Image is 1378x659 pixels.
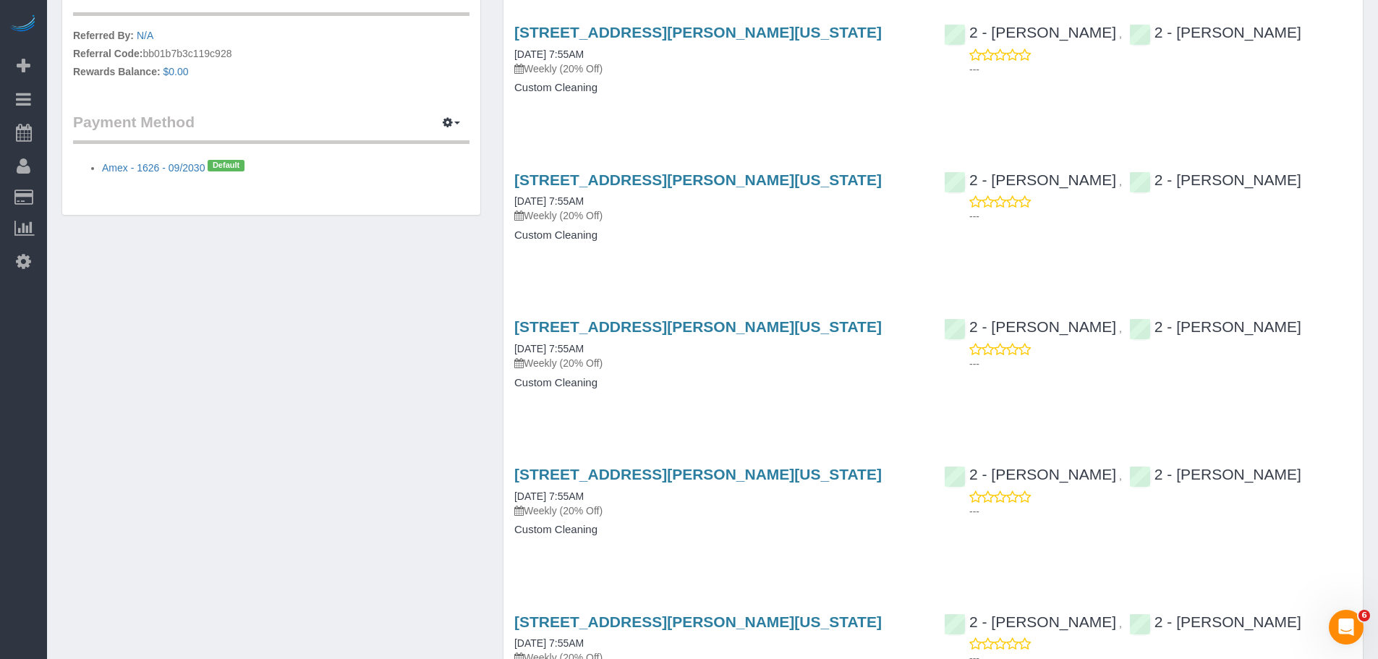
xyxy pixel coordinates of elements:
a: 2 - [PERSON_NAME] [944,318,1116,335]
p: --- [969,209,1352,224]
a: [DATE] 7:55AM [514,195,584,207]
a: [STREET_ADDRESS][PERSON_NAME][US_STATE] [514,318,882,335]
a: 2 - [PERSON_NAME] [1129,24,1301,41]
img: Automaid Logo [9,14,38,35]
a: [DATE] 7:55AM [514,48,584,60]
p: --- [969,357,1352,371]
span: 6 [1358,610,1370,621]
a: 2 - [PERSON_NAME] [944,24,1116,41]
p: --- [969,504,1352,519]
a: [STREET_ADDRESS][PERSON_NAME][US_STATE] [514,171,882,188]
iframe: Intercom live chat [1329,610,1364,645]
h4: Custom Cleaning [514,524,922,536]
span: , [1119,176,1122,187]
p: Weekly (20% Off) [514,503,922,518]
p: Weekly (20% Off) [514,61,922,76]
a: [STREET_ADDRESS][PERSON_NAME][US_STATE] [514,466,882,482]
h4: Custom Cleaning [514,82,922,94]
a: 2 - [PERSON_NAME] [944,171,1116,188]
a: N/A [137,30,153,41]
a: Amex - 1626 - 09/2030 [102,162,205,174]
h4: Custom Cleaning [514,229,922,242]
a: [DATE] 7:55AM [514,343,584,354]
span: , [1119,470,1122,482]
a: [DATE] 7:55AM [514,490,584,502]
a: 2 - [PERSON_NAME] [1129,171,1301,188]
a: 2 - [PERSON_NAME] [1129,318,1301,335]
h4: Custom Cleaning [514,377,922,389]
legend: Payment Method [73,111,469,144]
span: , [1119,323,1122,334]
a: 2 - [PERSON_NAME] [1129,613,1301,630]
a: [STREET_ADDRESS][PERSON_NAME][US_STATE] [514,613,882,630]
p: Weekly (20% Off) [514,208,922,223]
a: $0.00 [163,66,189,77]
p: bb01b7b3c119c928 [73,28,469,82]
span: , [1119,28,1122,40]
a: 2 - [PERSON_NAME] [944,613,1116,630]
p: --- [969,62,1352,77]
span: Default [208,160,244,171]
label: Referral Code: [73,46,143,61]
a: [STREET_ADDRESS][PERSON_NAME][US_STATE] [514,24,882,41]
label: Rewards Balance: [73,64,161,79]
label: Referred By: [73,28,134,43]
a: 2 - [PERSON_NAME] [944,466,1116,482]
a: [DATE] 7:55AM [514,637,584,649]
span: , [1119,618,1122,629]
p: Weekly (20% Off) [514,356,922,370]
a: 2 - [PERSON_NAME] [1129,466,1301,482]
